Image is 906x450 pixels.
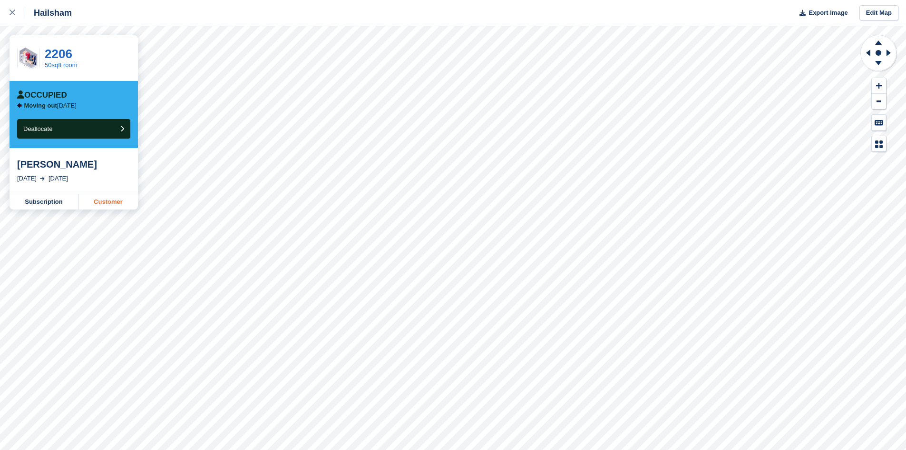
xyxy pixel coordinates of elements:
[17,119,130,139] button: Deallocate
[872,78,886,94] button: Zoom In
[10,194,78,210] a: Subscription
[45,47,72,61] a: 2206
[78,194,138,210] a: Customer
[17,174,37,183] div: [DATE]
[809,8,848,18] span: Export Image
[17,159,130,170] div: [PERSON_NAME]
[872,115,886,130] button: Keyboard Shortcuts
[872,136,886,152] button: Map Legend
[17,103,22,108] img: arrow-left-icn-90495f2de72eb5bd0bd1c3c35deca35cc13f817d75bef06ecd7c0b315636ce7e.svg
[794,5,848,21] button: Export Image
[24,102,77,110] p: [DATE]
[23,125,52,132] span: Deallocate
[40,177,45,180] img: arrow-right-light-icn-cde0832a797a2874e46488d9cf13f60e5c3a73dbe684e267c42b8395dfbc2abf.svg
[872,94,886,110] button: Zoom Out
[24,102,57,109] span: Moving out
[17,90,67,100] div: Occupied
[18,46,39,70] img: 50FT.png
[49,174,68,183] div: [DATE]
[25,7,72,19] div: Hailsham
[859,5,898,21] a: Edit Map
[45,61,78,69] a: 50sqft room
